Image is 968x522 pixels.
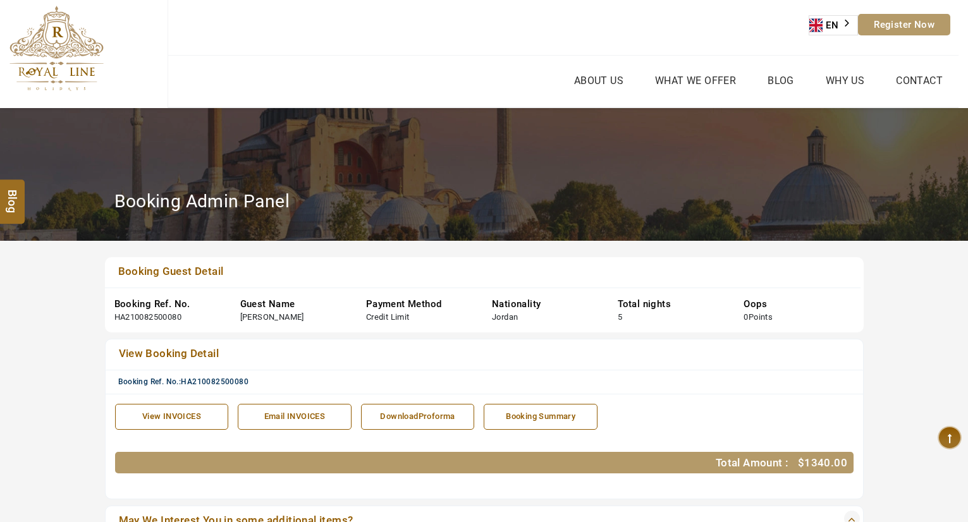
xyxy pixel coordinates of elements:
[809,15,858,35] aside: Language selected: English
[114,312,182,324] div: HA210082500080
[893,71,946,90] a: Contact
[749,312,773,322] span: Points
[9,6,104,91] img: The Royal Line Holidays
[114,190,290,212] h2: Booking Admin Panel
[652,71,739,90] a: What we Offer
[240,298,347,311] div: Guest Name
[238,404,352,430] a: Email INVOICES
[114,264,780,281] a: Booking Guest Detail
[798,456,804,469] span: $
[122,411,222,423] div: View INVOICES
[114,298,221,311] div: Booking Ref. No.
[716,456,789,469] span: Total Amount :
[492,312,518,324] div: Jordan
[764,71,797,90] a: Blog
[361,404,475,430] a: DownloadProforma
[118,377,860,387] div: Booking Ref. No.:
[618,298,725,311] div: Total nights
[618,312,622,324] div: 5
[115,404,229,430] a: View INVOICES
[4,190,21,200] span: Blog
[571,71,627,90] a: About Us
[484,404,597,430] a: Booking Summary
[809,15,858,35] div: Language
[858,14,950,35] a: Register Now
[366,298,473,311] div: Payment Method
[119,347,219,360] span: View Booking Detail
[744,312,748,322] span: 0
[809,16,857,35] a: EN
[366,312,410,324] div: Credit Limit
[804,456,847,469] span: 1340.00
[491,411,591,423] div: Booking Summary
[181,377,248,386] span: HA210082500080
[823,71,867,90] a: Why Us
[744,298,850,311] div: Oops
[240,312,304,324] div: [PERSON_NAME]
[492,298,599,311] div: Nationality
